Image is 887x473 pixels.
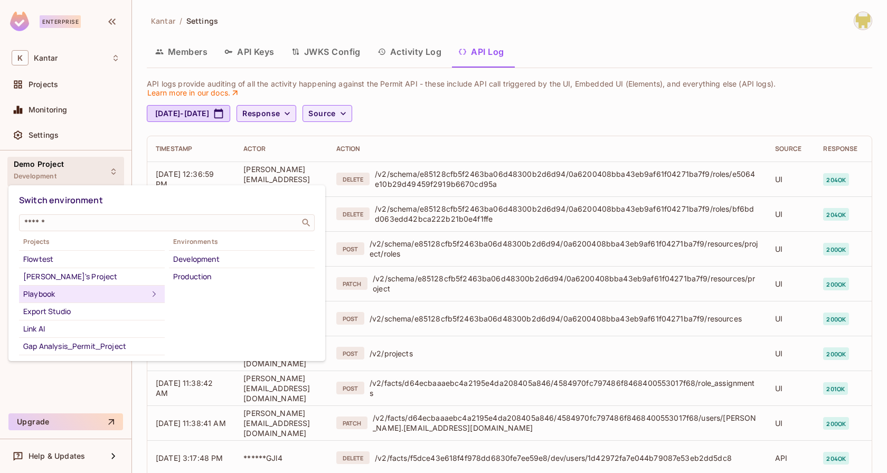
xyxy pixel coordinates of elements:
[23,340,161,353] div: Gap Analysis_Permit_Project
[23,253,161,266] div: Flowtest
[23,288,148,300] div: Playbook
[23,305,161,318] div: Export Studio
[169,238,315,246] span: Environments
[19,238,165,246] span: Projects
[23,270,161,283] div: [PERSON_NAME]'s Project
[23,323,161,335] div: Link AI
[173,270,310,283] div: Production
[19,194,103,206] span: Switch environment
[173,253,310,266] div: Development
